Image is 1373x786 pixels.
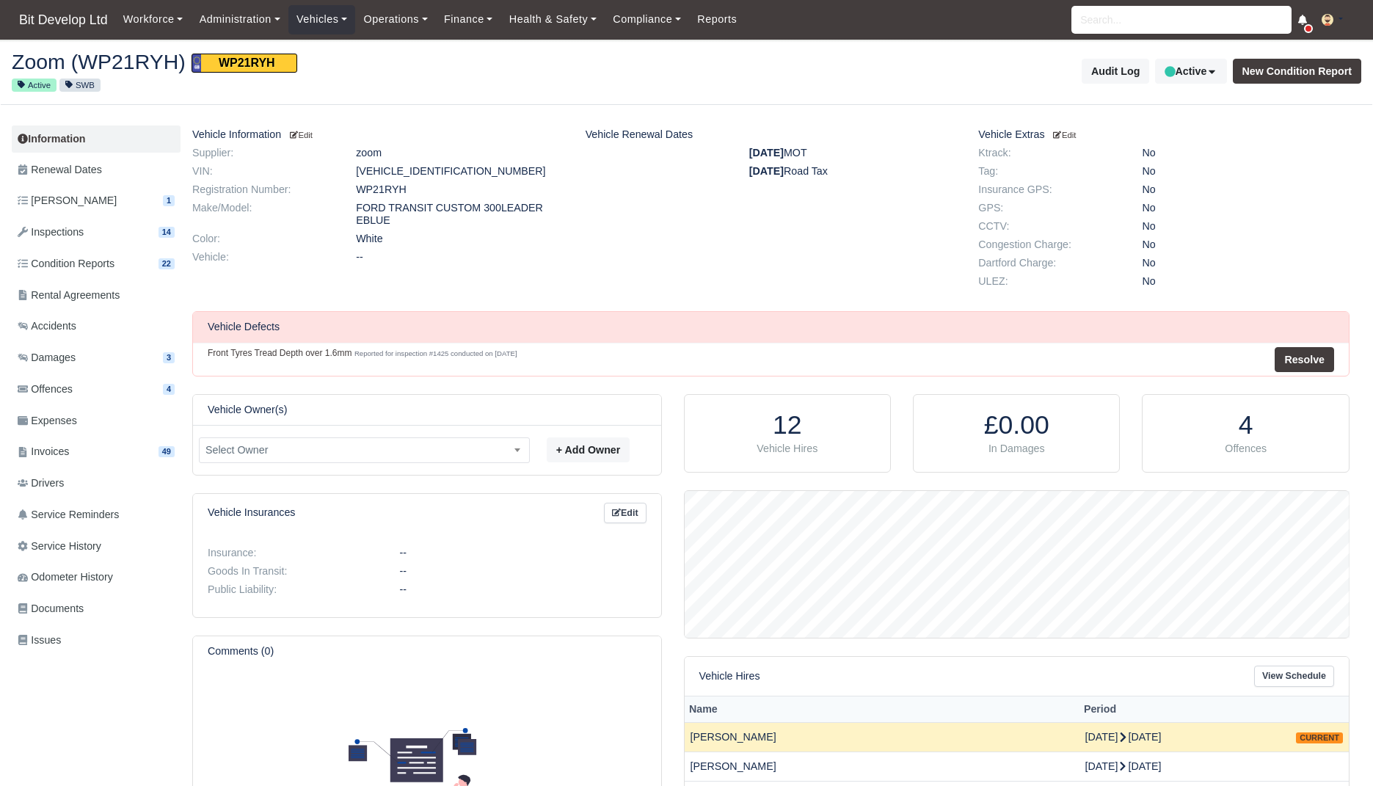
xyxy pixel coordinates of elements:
small: Active [12,79,57,92]
button: Resolve [1275,347,1334,372]
h1: 4 [1157,410,1333,441]
dt: GPS: [967,202,1131,214]
dd: No [1132,183,1361,196]
strong: [DATE] [749,165,784,177]
a: Service Reminders [12,501,181,529]
h1: £0.00 [928,410,1104,441]
dd: zoom [345,147,574,159]
span: Condition Reports [18,255,114,272]
td: [DATE] [DATE] [1079,723,1242,752]
dd: -- [345,251,574,263]
span: Inspections [18,224,84,241]
span: Invoices [18,443,69,460]
a: Inspections 14 [12,218,181,247]
a: Health & Safety [501,5,605,34]
span: Renewal Dates [18,161,102,178]
a: Administration [191,5,288,34]
span: 1 [163,195,175,206]
a: Condition Reports 22 [12,250,181,278]
a: Edit [1051,128,1077,140]
dd: -- [388,583,657,596]
h1: 12 [699,410,875,441]
dd: No [1132,257,1361,269]
span: 22 [159,258,175,269]
dt: Supplier: [181,147,345,159]
a: View Schedule [1254,666,1334,687]
h6: Vehicle Renewal Dates [586,128,957,141]
a: Service History [12,532,181,561]
a: Edit [604,503,647,524]
dt: Congestion Charge: [967,239,1131,251]
a: Bit Develop Ltd [12,6,115,34]
a: Documents [12,594,181,623]
span: Drivers [18,475,64,492]
th: Period [1079,696,1242,723]
span: Accidents [18,318,76,335]
h6: Vehicle Defects [208,321,280,333]
dd: No [1132,147,1361,159]
dt: Make/Model: [181,202,345,227]
span: In Damages [988,443,1045,454]
span: Offences [1225,443,1267,454]
dd: MOT [738,147,967,159]
dt: Insurance GPS: [967,183,1131,196]
a: Finance [436,5,501,34]
dd: FORD TRANSIT CUSTOM 300LEADER EBLUE [345,202,574,227]
h6: Vehicle Hires [699,670,760,683]
dd: [VEHICLE_IDENTIFICATION_NUMBER] [345,165,574,178]
dt: Registration Number: [181,183,345,196]
span: Expenses [18,412,77,429]
dd: WP21RYH [345,183,574,196]
h6: Vehicle Information [192,128,564,141]
a: Expenses [12,407,181,435]
dt: Vehicle: [181,251,345,263]
dt: Goods In Transit: [197,565,388,578]
span: Issues [18,632,61,649]
span: Bit Develop Ltd [12,5,115,34]
input: Search... [1071,6,1292,34]
dt: Dartford Charge: [967,257,1131,269]
small: Edit [290,131,313,139]
a: Reports [689,5,745,34]
a: Operations [355,5,435,34]
dd: No [1132,239,1361,251]
strong: [DATE] [749,147,784,159]
dd: Road Tax [738,165,967,178]
dd: White [345,233,574,245]
span: WP21RYH [192,54,297,73]
dd: No [1132,202,1361,214]
dt: Tag: [967,165,1131,178]
td: [PERSON_NAME] [685,752,1079,782]
span: Odometer History [18,569,113,586]
small: SWB [59,79,101,92]
span: Service Reminders [18,506,119,523]
dd: No [1132,165,1361,178]
span: Current [1296,732,1343,743]
dt: Insurance: [197,547,388,559]
dd: -- [388,565,657,578]
h6: Vehicle Insurances [208,506,295,519]
a: Drivers [12,469,181,498]
td: [PERSON_NAME] [685,723,1079,752]
span: 4 [163,384,175,395]
span: Vehicle Hires [757,443,817,454]
span: Damages [18,349,76,366]
span: Select Owner [199,437,530,463]
h6: Vehicle Extras [978,128,1350,141]
a: Accidents [12,312,181,341]
a: Renewal Dates [12,156,181,184]
a: Damages 3 [12,343,181,372]
a: Information [12,125,181,153]
a: Compliance [605,5,689,34]
dt: CCTV: [967,220,1131,233]
span: 3 [163,352,175,363]
small: Edit [1053,131,1076,139]
a: Offences 4 [12,375,181,404]
button: + Add Owner [547,437,630,462]
span: Select Owner [200,441,529,459]
dt: Public Liability: [197,583,388,596]
span: [PERSON_NAME] [18,192,117,209]
dt: Ktrack: [967,147,1131,159]
button: Active [1155,59,1226,84]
